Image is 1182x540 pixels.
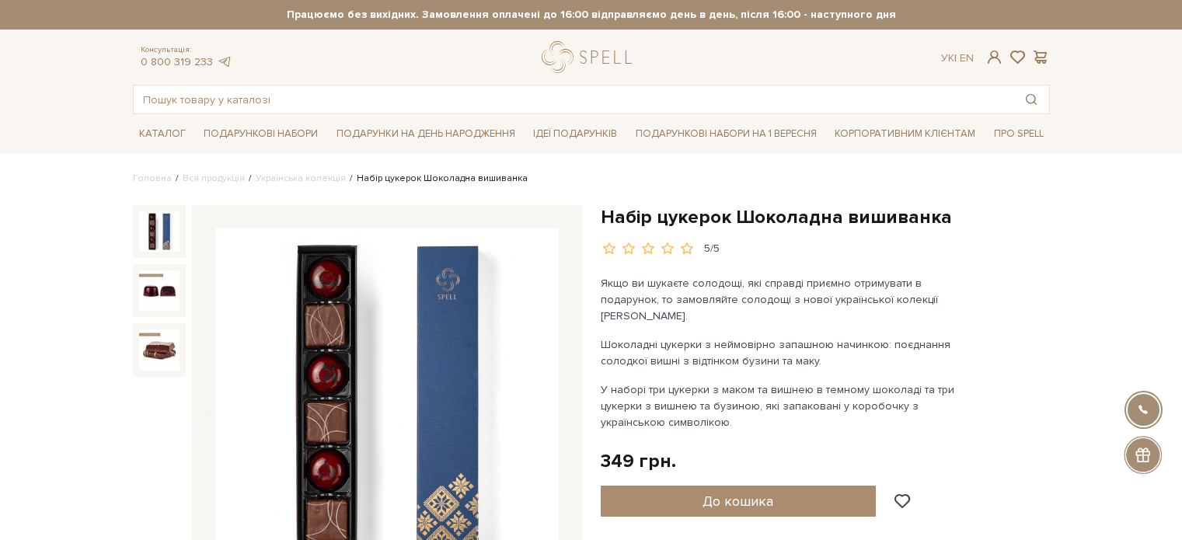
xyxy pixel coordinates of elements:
[960,51,974,64] a: En
[601,205,1050,229] h1: Набір цукерок Шоколадна вишиванка
[601,381,965,430] p: У наборі три цукерки з маком та вишнею в темному шоколаді та три цукерки з вишнею та бузиною, які...
[12,406,434,420] div: Я дозволяю [DOMAIN_NAME] використовувати
[941,51,974,65] div: Ук
[197,122,324,146] a: Подарункові набори
[988,122,1050,146] a: Про Spell
[139,270,180,311] img: Набір цукерок Шоколадна вишиванка
[601,449,676,473] div: 349 грн.
[139,329,180,370] img: Набір цукерок Шоколадна вишиванка
[141,55,213,68] a: 0 800 319 233
[601,486,877,517] button: До кошика
[346,172,528,186] li: Набір цукерок Шоколадна вишиванка
[133,8,1050,22] strong: Працюємо без вихідних. Замовлення оплачені до 16:00 відправляємо день в день, після 16:00 - насту...
[133,122,192,146] a: Каталог
[266,406,336,420] a: файли cookie
[342,406,421,420] a: Погоджуюсь
[704,242,720,256] div: 5/5
[601,275,965,324] p: Якщо ви шукаєте солодощі, які справді приємно отримувати в подарунок, то замовляйте солодощі з но...
[134,85,1013,113] input: Пошук товару у каталозі
[183,172,245,184] a: Вся продукція
[133,172,172,184] a: Головна
[1013,85,1049,113] button: Пошук товару у каталозі
[330,122,521,146] a: Подарунки на День народження
[527,122,623,146] a: Ідеї подарунків
[141,45,232,55] span: Консультація:
[217,55,232,68] a: telegram
[828,120,982,147] a: Корпоративним клієнтам
[954,51,957,64] span: |
[542,41,639,73] a: logo
[256,172,346,184] a: Українська колекція
[703,493,773,510] span: До кошика
[139,211,180,252] img: Набір цукерок Шоколадна вишиванка
[601,336,965,369] p: Шоколадні цукерки з неймовірно запашною начинкою: поєднання солодкої вишні з відтінком бузини та ...
[629,120,823,147] a: Подарункові набори на 1 Вересня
